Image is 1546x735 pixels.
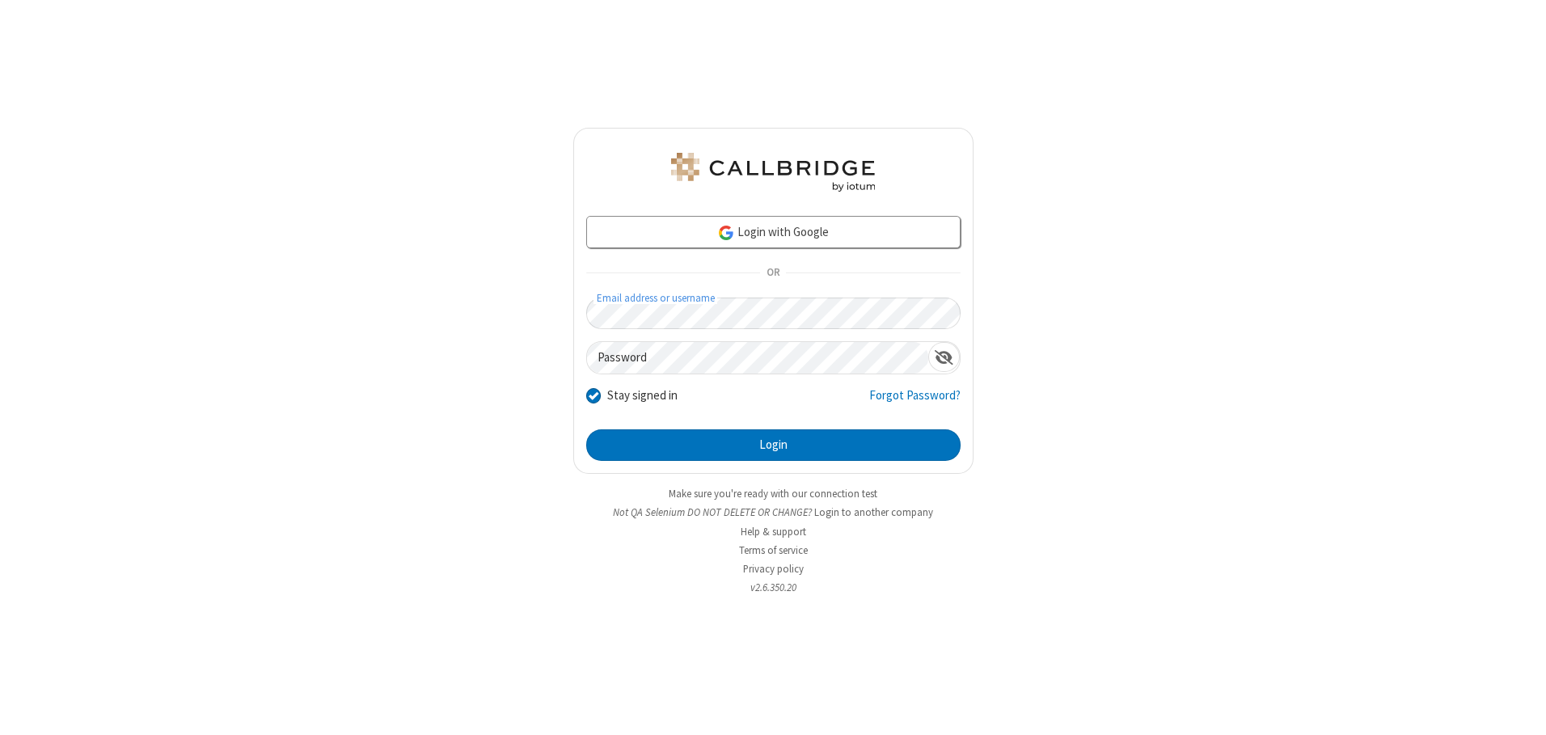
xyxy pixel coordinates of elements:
img: QA Selenium DO NOT DELETE OR CHANGE [668,153,878,192]
span: OR [760,262,786,285]
input: Email address or username [586,298,961,329]
button: Login to another company [814,505,933,520]
img: google-icon.png [717,224,735,242]
a: Privacy policy [743,562,804,576]
li: v2.6.350.20 [573,580,974,595]
li: Not QA Selenium DO NOT DELETE OR CHANGE? [573,505,974,520]
a: Forgot Password? [869,387,961,417]
a: Terms of service [739,543,808,557]
label: Stay signed in [607,387,678,405]
a: Help & support [741,525,806,539]
a: Make sure you're ready with our connection test [669,487,877,501]
input: Password [587,342,928,374]
div: Show password [928,342,960,372]
button: Login [586,429,961,462]
a: Login with Google [586,216,961,248]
